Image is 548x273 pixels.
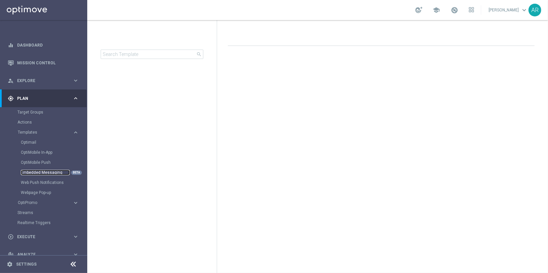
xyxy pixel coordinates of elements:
div: Actions [17,117,87,127]
div: OptiMobile Push [21,157,87,167]
a: Streams [17,210,70,215]
span: Plan [17,96,72,100]
div: Execute [8,234,72,240]
span: Templates [18,130,66,134]
div: Target Groups [17,107,87,117]
i: track_changes [8,252,14,258]
i: settings [7,261,13,267]
button: gps_fixed Plan keyboard_arrow_right [7,96,79,101]
div: Realtime Triggers [17,218,87,228]
button: OptiPromo keyboard_arrow_right [17,200,79,205]
a: Actions [17,120,70,125]
a: OptiMobile In-App [21,150,70,155]
div: Webpage Pop-up [21,188,87,198]
div: Analyze [8,252,72,258]
div: Web Push Notifications [21,178,87,188]
div: Streams [17,208,87,218]
i: equalizer [8,42,14,48]
input: Search Template [101,50,203,59]
i: keyboard_arrow_right [72,200,79,206]
i: keyboard_arrow_right [72,251,79,258]
a: Embedded Messaging [21,170,70,175]
i: person_search [8,78,14,84]
span: OptiPromo [18,201,66,205]
div: OptiPromo [17,198,87,208]
button: track_changes Analyze keyboard_arrow_right [7,252,79,257]
div: Optimail [21,137,87,147]
i: gps_fixed [8,95,14,101]
i: keyboard_arrow_right [72,129,79,136]
span: Execute [17,235,72,239]
span: keyboard_arrow_down [520,6,528,14]
a: Target Groups [17,110,70,115]
button: equalizer Dashboard [7,43,79,48]
span: Explore [17,79,72,83]
a: OptiMobile Push [21,160,70,165]
div: Mission Control [8,54,79,72]
button: Templates keyboard_arrow_right [17,130,79,135]
i: keyboard_arrow_right [72,233,79,240]
i: keyboard_arrow_right [72,77,79,84]
a: Web Push Notifications [21,180,70,185]
div: BETA [71,170,82,175]
i: keyboard_arrow_right [72,95,79,101]
a: Mission Control [17,54,79,72]
div: Dashboard [8,36,79,54]
div: OptiMobile In-App [21,147,87,157]
i: play_circle_outline [8,234,14,240]
a: Dashboard [17,36,79,54]
div: Templates [18,130,72,134]
a: Realtime Triggers [17,220,70,225]
div: Templates [17,127,87,198]
span: search [196,52,202,57]
div: Plan [8,95,72,101]
div: Explore [8,78,72,84]
div: AR [529,4,541,16]
span: Analyze [17,253,72,257]
a: Webpage Pop-up [21,190,70,195]
a: Settings [16,262,37,266]
a: [PERSON_NAME]keyboard_arrow_down [488,5,529,15]
button: person_search Explore keyboard_arrow_right [7,78,79,83]
button: play_circle_outline Execute keyboard_arrow_right [7,234,79,240]
div: OptiPromo [18,201,72,205]
button: Mission Control [7,60,79,66]
span: school [433,6,440,14]
a: Optimail [21,140,70,145]
div: Embedded Messaging [21,167,87,178]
